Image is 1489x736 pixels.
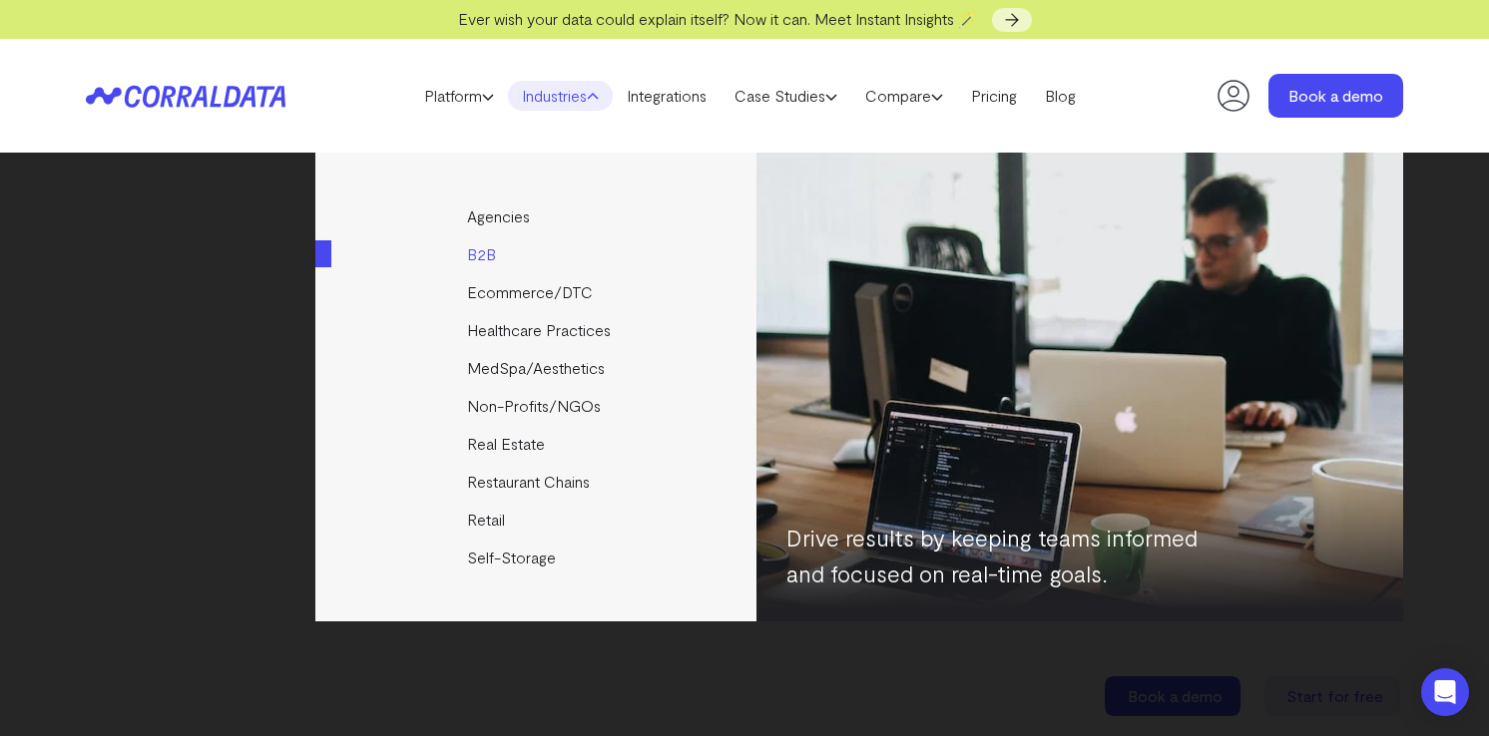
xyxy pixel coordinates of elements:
a: Non-Profits/NGOs [315,387,759,425]
p: Drive results by keeping teams informed and focused on real-time goals. [786,520,1236,591]
a: Blog [1031,81,1090,111]
a: Platform [410,81,508,111]
a: Case Studies [721,81,851,111]
a: Compare [851,81,957,111]
a: Integrations [613,81,721,111]
a: B2B [315,235,759,273]
a: Healthcare Practices [315,311,759,349]
a: Industries [508,81,613,111]
div: Open Intercom Messenger [1421,668,1469,716]
span: Ever wish your data could explain itself? Now it can. Meet Instant Insights 🪄 [458,9,978,28]
a: Real Estate [315,425,759,463]
a: Restaurant Chains [315,463,759,501]
a: Self-Storage [315,539,759,576]
a: MedSpa/Aesthetics [315,349,759,387]
a: Book a demo [1268,74,1403,118]
a: Retail [315,501,759,539]
a: Agencies [315,197,759,235]
a: Pricing [957,81,1031,111]
a: Ecommerce/DTC [315,273,759,311]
